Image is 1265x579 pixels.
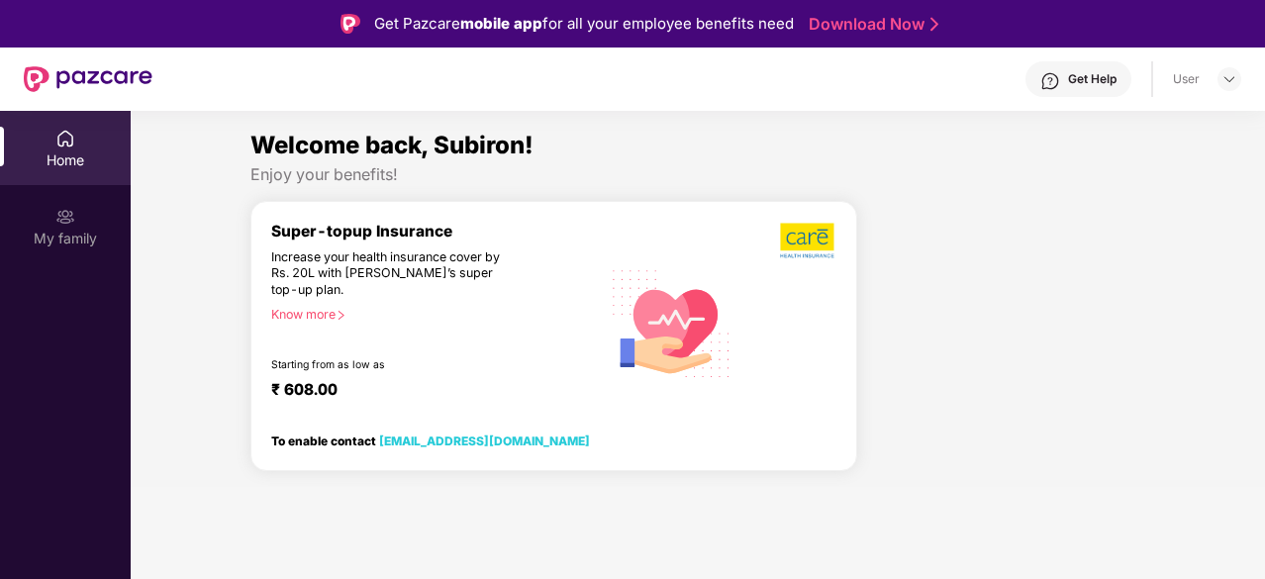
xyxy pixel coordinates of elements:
[250,131,534,159] span: Welcome back, Subiron!
[250,164,1145,185] div: Enjoy your benefits!
[271,307,589,321] div: Know more
[930,14,938,35] img: Stroke
[341,14,360,34] img: Logo
[1173,71,1200,87] div: User
[271,249,516,299] div: Increase your health insurance cover by Rs. 20L with [PERSON_NAME]’s super top-up plan.
[336,310,346,321] span: right
[374,12,794,36] div: Get Pazcare for all your employee benefits need
[1068,71,1117,87] div: Get Help
[780,222,836,259] img: b5dec4f62d2307b9de63beb79f102df3.png
[1040,71,1060,91] img: svg+xml;base64,PHN2ZyBpZD0iSGVscC0zMngzMiIgeG1sbnM9Imh0dHA6Ly93d3cudzMub3JnLzIwMDAvc3ZnIiB3aWR0aD...
[601,250,742,394] img: svg+xml;base64,PHN2ZyB4bWxucz0iaHR0cDovL3d3dy53My5vcmcvMjAwMC9zdmciIHhtbG5zOnhsaW5rPSJodHRwOi8vd3...
[24,66,152,92] img: New Pazcare Logo
[271,222,601,241] div: Super-topup Insurance
[1221,71,1237,87] img: svg+xml;base64,PHN2ZyBpZD0iRHJvcGRvd24tMzJ4MzIiIHhtbG5zPSJodHRwOi8vd3d3LnczLm9yZy8yMDAwL3N2ZyIgd2...
[809,14,932,35] a: Download Now
[271,434,590,447] div: To enable contact
[55,207,75,227] img: svg+xml;base64,PHN2ZyB3aWR0aD0iMjAiIGhlaWdodD0iMjAiIHZpZXdCb3g9IjAgMCAyMCAyMCIgZmlsbD0ibm9uZSIgeG...
[379,434,590,448] a: [EMAIL_ADDRESS][DOMAIN_NAME]
[271,358,517,372] div: Starting from as low as
[55,129,75,148] img: svg+xml;base64,PHN2ZyBpZD0iSG9tZSIgeG1sbnM9Imh0dHA6Ly93d3cudzMub3JnLzIwMDAvc3ZnIiB3aWR0aD0iMjAiIG...
[460,14,542,33] strong: mobile app
[271,380,581,404] div: ₹ 608.00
